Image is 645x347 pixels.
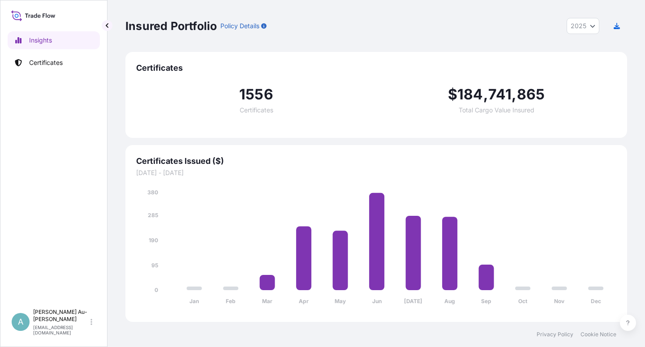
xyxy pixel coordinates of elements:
span: 2025 [571,21,586,30]
span: Certificates Issued ($) [136,156,616,167]
span: Total Cargo Value Insured [459,107,534,113]
tspan: [DATE] [404,298,422,304]
p: Insights [29,36,52,45]
span: Certificates [136,63,616,73]
a: Cookie Notice [580,331,616,338]
p: [PERSON_NAME] Au-[PERSON_NAME] [33,308,89,323]
tspan: Aug [444,298,455,304]
button: Year Selector [567,18,599,34]
tspan: 380 [147,189,158,196]
tspan: 285 [148,212,158,218]
p: Certificates [29,58,63,67]
tspan: Jun [372,298,382,304]
tspan: Dec [591,298,601,304]
span: Certificates [240,107,273,113]
span: 184 [457,87,483,102]
span: [DATE] - [DATE] [136,168,616,177]
span: A [18,317,23,326]
tspan: Oct [518,298,528,304]
tspan: Jan [189,298,199,304]
a: Insights [8,31,100,49]
p: [EMAIL_ADDRESS][DOMAIN_NAME] [33,325,89,335]
tspan: Mar [262,298,272,304]
span: $ [448,87,457,102]
a: Privacy Policy [537,331,573,338]
a: Certificates [8,54,100,72]
span: , [483,87,488,102]
span: 741 [488,87,512,102]
p: Policy Details [220,21,259,30]
tspan: May [335,298,346,304]
tspan: Nov [554,298,565,304]
tspan: Apr [299,298,309,304]
tspan: 95 [151,262,158,269]
tspan: 190 [149,237,158,244]
tspan: Sep [481,298,491,304]
tspan: 0 [155,287,158,293]
span: , [512,87,516,102]
span: 1556 [239,87,273,102]
span: 865 [517,87,545,102]
tspan: Feb [226,298,236,304]
p: Insured Portfolio [125,19,217,33]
